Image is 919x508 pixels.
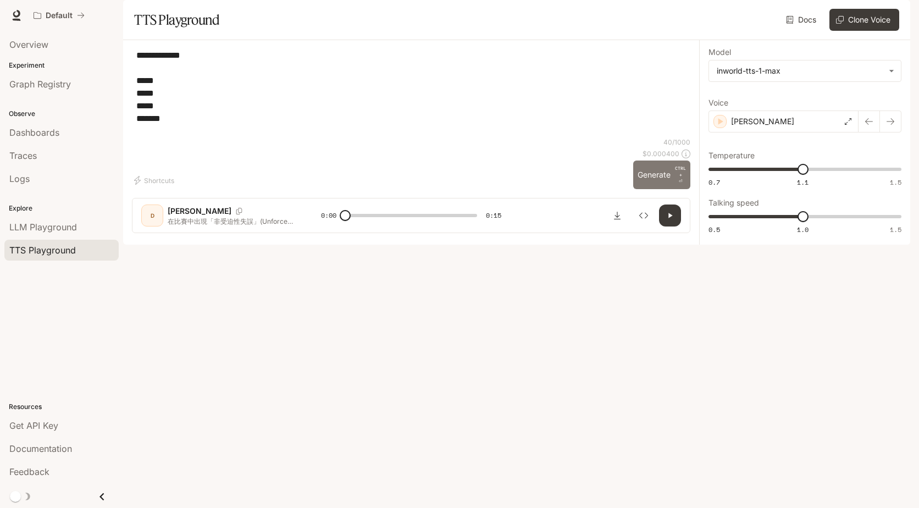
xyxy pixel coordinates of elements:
[717,65,883,76] div: inworld-tts-1-max
[663,137,690,147] p: 40 / 1000
[675,165,686,185] p: ⏎
[321,210,336,221] span: 0:00
[731,116,794,127] p: [PERSON_NAME]
[633,205,655,227] button: Inspect
[709,60,901,81] div: inworld-tts-1-max
[486,210,501,221] span: 0:15
[132,172,179,189] button: Shortcuts
[168,217,295,226] p: 在比賽中出現「非受迫性失誤」(Unforced Error) 的意思是： 1. 對手強力壓迫導致失誤 2. 因風勢太大失誤 3. 因場地原因失誤 4. 球員自己打失誤
[797,225,809,234] span: 1.0
[890,178,901,187] span: 1.5
[708,199,759,207] p: Talking speed
[46,11,73,20] p: Default
[890,225,901,234] span: 1.5
[231,208,247,214] button: Copy Voice ID
[708,99,728,107] p: Voice
[708,178,720,187] span: 0.7
[675,165,686,178] p: CTRL +
[829,9,899,31] button: Clone Voice
[708,152,755,159] p: Temperature
[633,161,690,189] button: GenerateCTRL +⏎
[606,205,628,227] button: Download audio
[784,9,821,31] a: Docs
[708,225,720,234] span: 0.5
[797,178,809,187] span: 1.1
[29,4,90,26] button: All workspaces
[168,206,231,217] p: [PERSON_NAME]
[143,207,161,224] div: D
[134,9,219,31] h1: TTS Playground
[708,48,731,56] p: Model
